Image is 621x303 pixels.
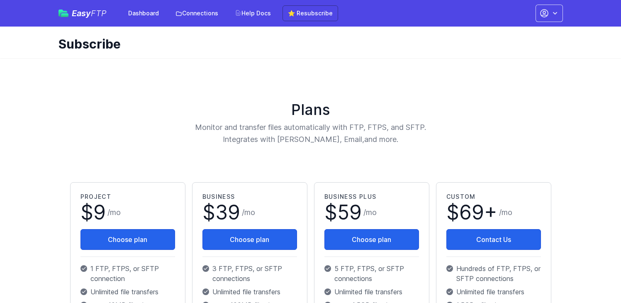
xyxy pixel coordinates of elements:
h2: Project [80,193,175,201]
span: mo [110,208,121,217]
a: EasyFTP [58,9,107,17]
a: Dashboard [123,6,164,21]
button: Choose plan [324,229,419,250]
a: Help Docs [230,6,276,21]
span: 59 [337,200,362,225]
span: / [242,207,255,218]
a: ⭐ Resubscribe [282,5,338,21]
span: 9 [93,200,106,225]
span: mo [244,208,255,217]
p: Unlimited file transfers [80,287,175,297]
p: Hundreds of FTP, FTPS, or SFTP connections [446,264,541,283]
p: Unlimited file transfers [446,287,541,297]
h2: Custom [446,193,541,201]
span: / [363,207,377,218]
span: $ [202,203,240,222]
h1: Subscribe [58,37,556,51]
span: 39 [215,200,240,225]
h2: Business Plus [324,193,419,201]
p: Unlimited file transfers [324,287,419,297]
span: / [499,207,512,218]
a: Contact Us [446,229,541,250]
button: Choose plan [202,229,297,250]
span: mo [502,208,512,217]
span: / [107,207,121,218]
span: 69+ [459,200,497,225]
img: easyftp_logo.png [58,10,68,17]
h1: Plans [67,101,555,118]
p: Monitor and transfer files automatically with FTP, FTPS, and SFTP. Integrates with [PERSON_NAME],... [148,121,473,146]
h2: Business [202,193,297,201]
span: $ [80,203,106,222]
span: $ [446,203,497,222]
a: Connections [170,6,223,21]
span: Easy [72,9,107,17]
p: 1 FTP, FTPS, or SFTP connection [80,264,175,283]
p: 5 FTP, FTPS, or SFTP connections [324,264,419,283]
p: 3 FTP, FTPS, or SFTP connections [202,264,297,283]
span: mo [366,208,377,217]
button: Choose plan [80,229,175,250]
span: FTP [91,8,107,18]
span: $ [324,203,362,222]
p: Unlimited file transfers [202,287,297,297]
